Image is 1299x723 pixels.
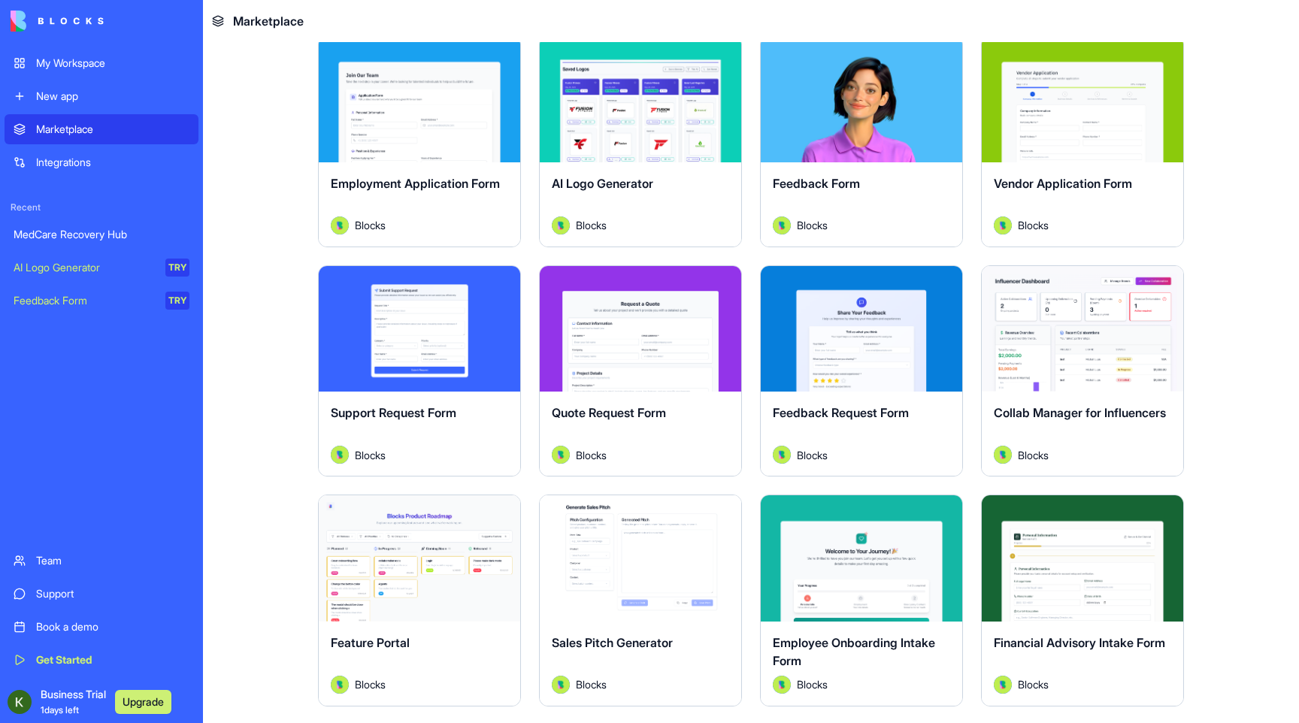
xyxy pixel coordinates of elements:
span: Feedback Form [773,176,860,191]
span: Blocks [355,676,386,692]
a: Integrations [5,147,198,177]
div: TRY [165,259,189,277]
span: 1 days left [41,704,79,715]
img: Avatar [773,446,791,464]
span: Financial Advisory Intake Form [994,635,1165,650]
span: Vendor Application Form [994,176,1132,191]
a: Feature PortalAvatarBlocks [318,495,521,706]
span: Business Trial [41,687,106,717]
a: AI Logo GeneratorTRY [5,253,198,283]
img: logo [11,11,104,32]
a: AI Logo GeneratorAvatarBlocks [539,35,742,247]
a: Support Request FormAvatarBlocks [318,265,521,477]
div: My Workspace [36,56,189,71]
span: Quote Request Form [552,405,666,420]
img: Avatar [552,446,570,464]
span: Collab Manager for Influencers [994,405,1166,420]
span: Recent [5,201,198,213]
img: ACg8ocLTaqTbUVtQjD_wbI9fk-FMXLqnC9l4edoXt9Bn992SyxUI1g=s96-c [8,690,32,714]
a: My Workspace [5,48,198,78]
a: Financial Advisory Intake FormAvatarBlocks [981,495,1184,706]
span: Blocks [1018,217,1049,233]
span: Employment Application Form [331,176,500,191]
span: AI Logo Generator [552,176,653,191]
div: Feedback Form [14,293,155,308]
span: Blocks [1018,676,1049,692]
div: AI Logo Generator [14,260,155,275]
span: Feedback Request Form [773,405,909,420]
a: New app [5,81,198,111]
img: Avatar [331,216,349,234]
a: Feedback Request FormAvatarBlocks [760,265,963,477]
div: Support [36,586,189,601]
span: Employee Onboarding Intake Form [773,635,935,668]
span: Feature Portal [331,635,410,650]
span: Blocks [355,447,386,463]
span: Blocks [1018,447,1049,463]
div: MedCare Recovery Hub [14,227,189,242]
a: Sales Pitch GeneratorAvatarBlocks [539,495,742,706]
span: Blocks [797,447,828,463]
span: Support Request Form [331,405,456,420]
img: Avatar [552,676,570,694]
img: Avatar [773,676,791,694]
div: Get Started [36,652,189,667]
div: TRY [165,292,189,310]
a: Support [5,579,198,609]
img: Avatar [552,216,570,234]
a: Employee Onboarding Intake FormAvatarBlocks [760,495,963,706]
a: Team [5,546,198,576]
div: New app [36,89,189,104]
span: Blocks [576,447,607,463]
a: Quote Request FormAvatarBlocks [539,265,742,477]
a: Employment Application FormAvatarBlocks [318,35,521,247]
span: Marketplace [233,12,304,30]
img: Avatar [773,216,791,234]
span: Blocks [797,217,828,233]
span: Blocks [576,676,607,692]
span: Blocks [576,217,607,233]
span: Blocks [355,217,386,233]
a: Marketplace [5,114,198,144]
button: Upgrade [115,690,171,714]
div: Integrations [36,155,189,170]
span: Sales Pitch Generator [552,635,673,650]
div: Book a demo [36,619,189,634]
img: Avatar [994,216,1012,234]
a: Book a demo [5,612,198,642]
div: Team [36,553,189,568]
div: Marketplace [36,122,189,137]
img: Avatar [331,446,349,464]
img: Avatar [994,446,1012,464]
img: Avatar [994,676,1012,694]
span: Blocks [797,676,828,692]
a: Feedback FormTRY [5,286,198,316]
a: MedCare Recovery Hub [5,219,198,250]
img: Avatar [331,676,349,694]
a: Get Started [5,645,198,675]
a: Collab Manager for InfluencersAvatarBlocks [981,265,1184,477]
a: Vendor Application FormAvatarBlocks [981,35,1184,247]
a: Feedback FormAvatarBlocks [760,35,963,247]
